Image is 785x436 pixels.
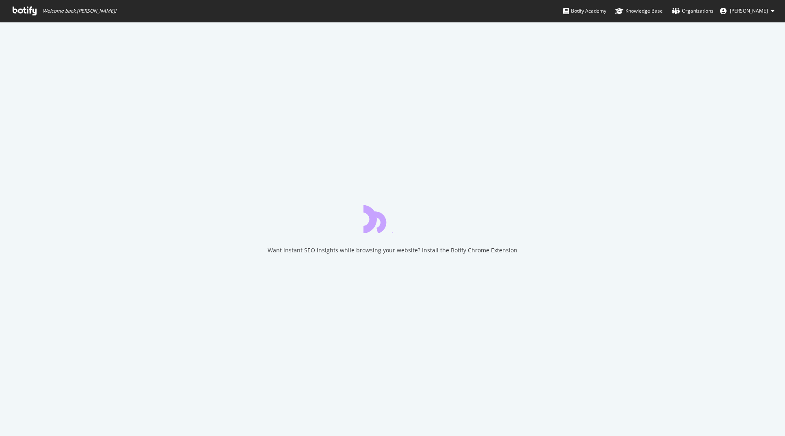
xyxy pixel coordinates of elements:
[730,7,768,14] span: Trevor Adrian
[43,8,116,14] span: Welcome back, [PERSON_NAME] !
[672,7,714,15] div: Organizations
[363,204,422,233] div: animation
[268,246,517,254] div: Want instant SEO insights while browsing your website? Install the Botify Chrome Extension
[563,7,606,15] div: Botify Academy
[714,4,781,17] button: [PERSON_NAME]
[615,7,663,15] div: Knowledge Base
